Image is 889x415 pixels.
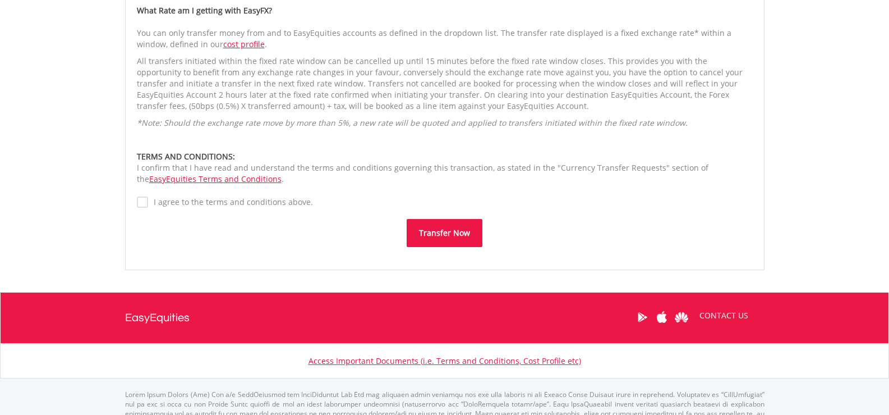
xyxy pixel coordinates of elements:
label: I agree to the terms and conditions above. [148,197,313,208]
a: Google Play [633,300,652,335]
a: EasyEquities Terms and Conditions [149,174,282,184]
a: CONTACT US [692,300,756,331]
div: TERMS AND CONDITIONS: [137,151,753,162]
a: EasyEquities [125,293,190,343]
a: cost profile [223,39,265,49]
a: Huawei [672,300,692,335]
div: I confirm that I have read and understand the terms and conditions governing this transaction, as... [137,151,753,185]
a: Access Important Documents (i.e. Terms and Conditions, Cost Profile etc) [308,355,581,366]
a: Apple [652,300,672,335]
em: *Note: Should the exchange rate move by more than 5%, a new rate will be quoted and applied to tr... [137,117,688,128]
button: Transfer Now [407,219,482,247]
p: All transfers initiated within the fixed rate window can be cancelled up until 15 minutes before ... [137,56,753,112]
p: You can only transfer money from and to EasyEquities accounts as defined in the dropdown list. Th... [137,28,753,50]
div: What Rate am I getting with EasyFX? [137,5,753,16]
